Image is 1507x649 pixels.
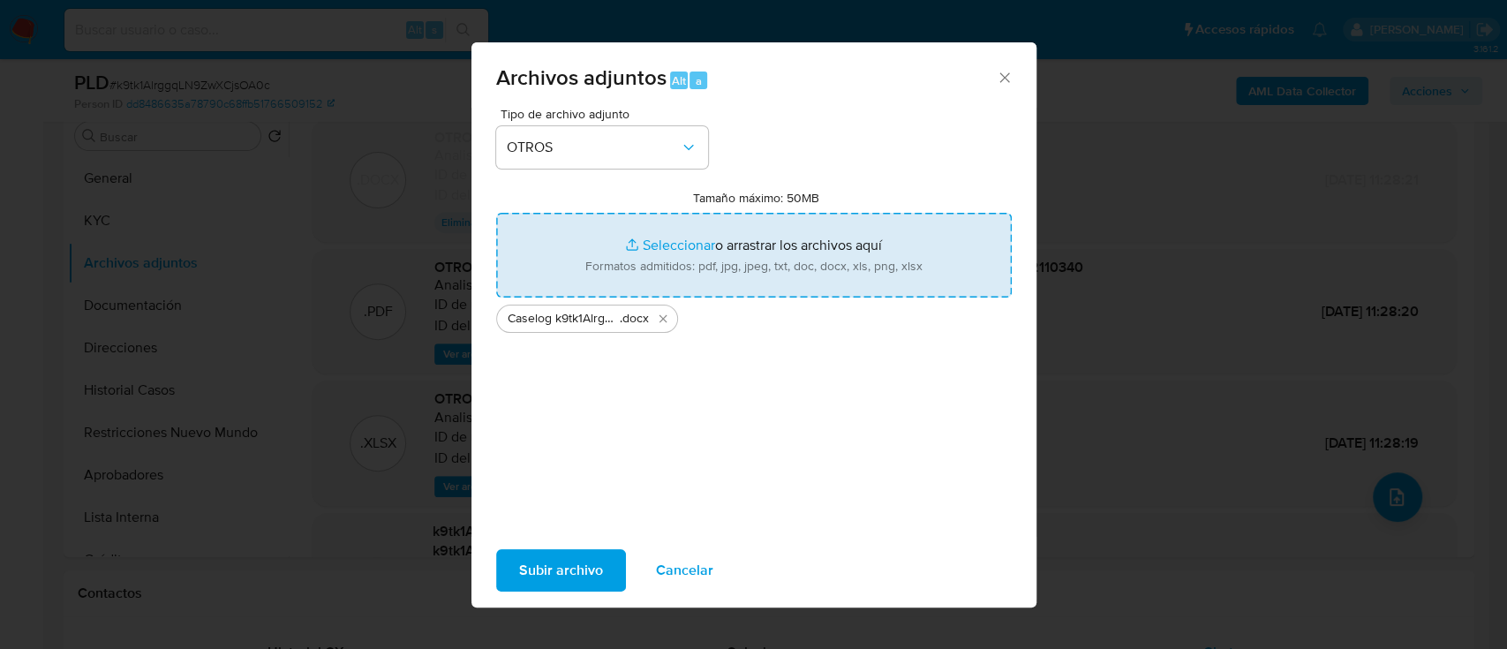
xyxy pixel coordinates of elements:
[996,69,1012,85] button: Cerrar
[696,72,702,89] span: a
[496,126,708,169] button: OTROS
[620,310,649,328] span: .docx
[496,62,667,93] span: Archivos adjuntos
[496,298,1012,333] ul: Archivos seleccionados
[693,190,819,206] label: Tamaño máximo: 50MB
[652,308,674,329] button: Eliminar Caselog k9tk1AlrggqLN9ZwXCjsOA0c_2025_09_18_07_53_57..docx
[507,139,680,156] span: OTROS
[496,549,626,592] button: Subir archivo
[519,551,603,590] span: Subir archivo
[633,549,736,592] button: Cancelar
[656,551,713,590] span: Cancelar
[672,72,686,89] span: Alt
[501,108,712,120] span: Tipo de archivo adjunto
[508,310,620,328] span: Caselog k9tk1AlrggqLN9ZwXCjsOA0c_2025_09_18_07_53_57.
